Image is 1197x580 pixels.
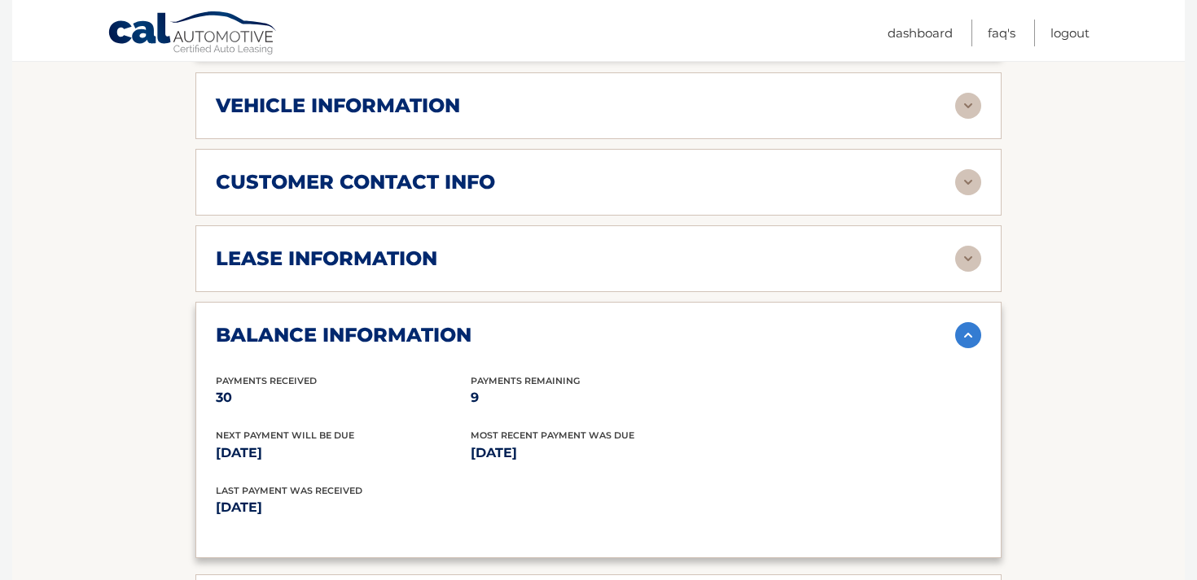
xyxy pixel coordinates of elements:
[955,169,981,195] img: accordion-rest.svg
[955,93,981,119] img: accordion-rest.svg
[216,485,362,496] span: Last Payment was received
[955,246,981,272] img: accordion-rest.svg
[216,94,460,118] h2: vehicle information
[216,386,471,409] p: 30
[216,375,317,386] span: Payments Received
[1050,20,1090,46] a: Logout
[216,170,495,194] h2: customer contact info
[216,442,471,464] p: [DATE]
[216,323,471,347] h2: balance information
[888,20,953,46] a: Dashboard
[216,430,354,441] span: Next Payment will be due
[471,442,726,464] p: [DATE]
[988,20,1015,46] a: FAQ's
[955,322,981,348] img: accordion-active.svg
[471,386,726,409] p: 9
[216,496,598,519] p: [DATE]
[216,246,437,271] h2: lease information
[107,11,278,58] a: Cal Automotive
[471,430,634,441] span: Most Recent Payment Was Due
[471,375,580,386] span: Payments Remaining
